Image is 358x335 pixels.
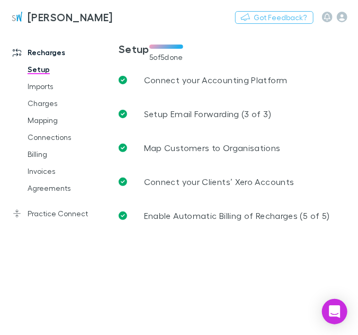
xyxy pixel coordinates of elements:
[235,11,314,24] button: Got Feedback?
[144,142,281,154] p: Map Customers to Organisations
[4,4,119,30] a: [PERSON_NAME]
[322,299,347,324] div: Open Intercom Messenger
[144,108,271,120] p: Setup Email Forwarding (3 of 3)
[149,53,183,61] span: 5 of 5 done
[28,11,113,23] h3: [PERSON_NAME]
[17,95,115,112] a: Charges
[144,175,294,188] p: Connect your Clients’ Xero Accounts
[17,180,115,197] a: Agreements
[17,112,115,129] a: Mapping
[17,129,115,146] a: Connections
[17,61,115,78] a: Setup
[2,44,115,61] a: Recharges
[11,11,23,23] img: Sinclair Wilson's Logo
[17,146,115,163] a: Billing
[17,163,115,180] a: Invoices
[119,42,149,55] h3: Setup
[17,78,115,95] a: Imports
[144,74,288,86] p: Connect your Accounting Platform
[144,209,330,222] p: Enable Automatic Billing of Recharges (5 of 5)
[2,205,115,222] a: Practice Connect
